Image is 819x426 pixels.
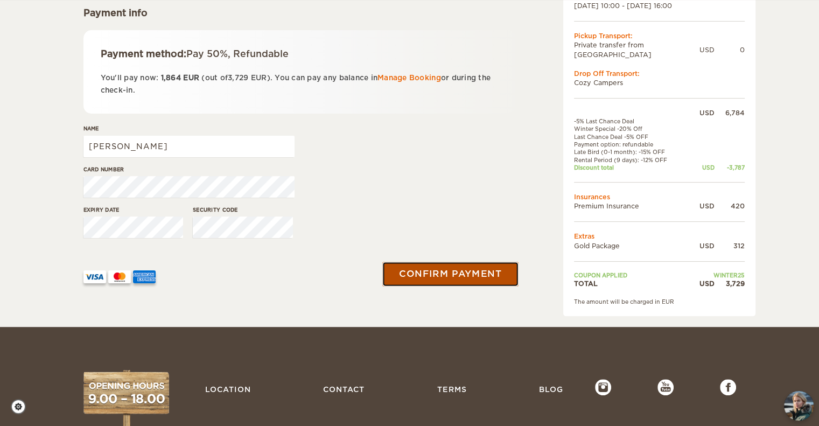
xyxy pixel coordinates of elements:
[715,241,745,250] div: 312
[574,133,689,141] td: Last Chance Deal -5% OFF
[689,279,715,288] div: USD
[574,241,689,250] td: Gold Package
[574,156,689,164] td: Rental Period (9 days): -12% OFF
[83,124,295,132] label: Name
[784,391,814,421] img: Freyja at Cozy Campers
[784,391,814,421] button: chat-button
[83,6,517,19] div: Payment info
[715,45,745,54] div: 0
[574,125,689,132] td: Winter Special -20% Off
[574,69,745,78] div: Drop Off Transport:
[689,271,745,279] td: WINTER25
[574,117,689,125] td: -5% Last Chance Deal
[715,164,745,171] div: -3,787
[83,270,106,283] img: VISA
[715,279,745,288] div: 3,729
[431,379,472,400] a: Terms
[83,165,295,173] label: Card number
[689,241,715,250] div: USD
[533,379,568,400] a: Blog
[101,72,500,97] p: You'll pay now: (out of ). You can pay any balance in or during the check-in.
[574,192,745,201] td: Insurances
[251,74,267,82] span: EUR
[715,201,745,211] div: 420
[377,74,441,82] a: Manage Booking
[689,108,715,117] div: USD
[193,206,293,214] label: Security code
[108,270,131,283] img: mastercard
[574,271,689,279] td: Coupon applied
[574,31,745,40] div: Pickup Transport:
[83,206,184,214] label: Expiry date
[574,201,689,211] td: Premium Insurance
[715,108,745,117] div: 6,784
[183,74,199,82] span: EUR
[186,48,289,59] span: Pay 50%, Refundable
[133,270,156,283] img: AMEX
[161,74,181,82] span: 1,864
[574,279,689,288] td: TOTAL
[574,298,745,305] div: The amount will be charged in EUR
[574,40,699,59] td: Private transfer from [GEOGRAPHIC_DATA]
[383,262,519,287] button: Confirm payment
[200,379,256,400] a: Location
[11,399,33,414] a: Cookie settings
[574,164,689,171] td: Discount total
[101,47,500,60] div: Payment method:
[228,74,248,82] span: 3,729
[689,201,715,211] div: USD
[574,78,745,87] td: Cozy Campers
[689,164,715,171] div: USD
[574,141,689,148] td: Payment option: refundable
[574,148,689,156] td: Late Bird (0-1 month): -15% OFF
[574,1,745,10] div: [DATE] 10:00 - [DATE] 16:00
[574,232,745,241] td: Extras
[318,379,370,400] a: Contact
[699,45,715,54] div: USD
